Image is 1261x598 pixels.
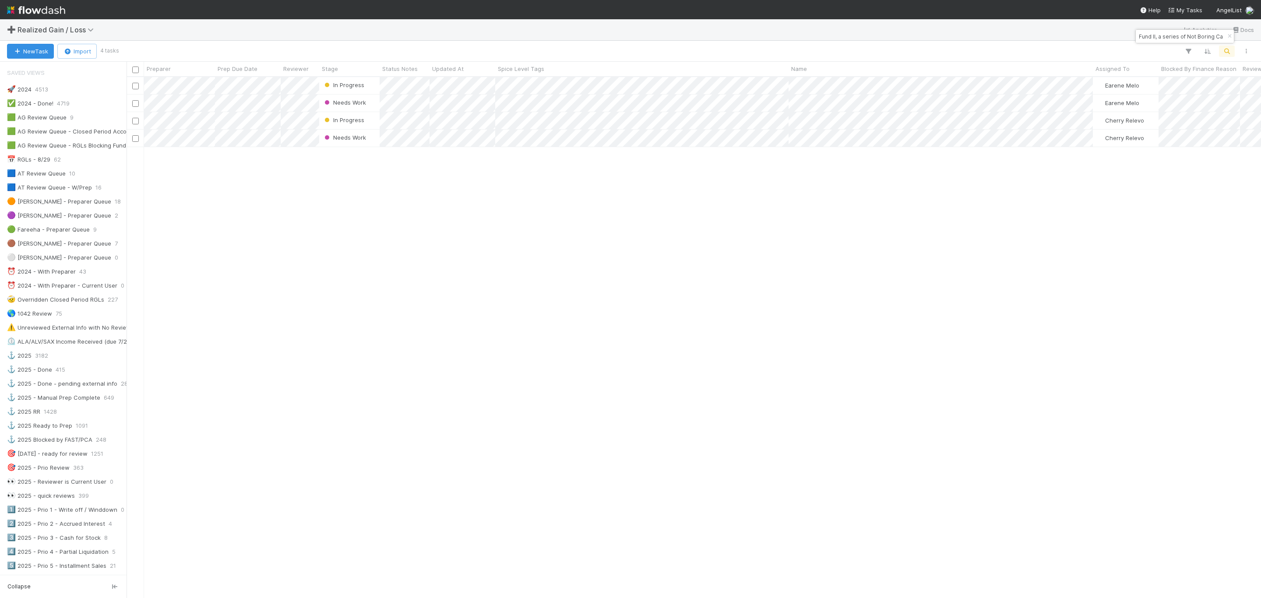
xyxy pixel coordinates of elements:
[7,266,76,277] div: 2024 - With Preparer
[1183,25,1218,35] a: Analytics
[218,64,257,73] span: Prep Due Date
[1097,82,1104,89] img: avatar_bc42736a-3f00-4d10-a11d-d22e63cdc729.png
[7,85,16,93] span: 🚀
[7,583,31,591] span: Collapse
[7,434,92,445] div: 2025 Blocked by FAST/PCA
[791,64,807,73] span: Name
[7,155,16,163] span: 📅
[7,462,70,473] div: 2025 - Prio Review
[7,518,105,529] div: 2025 - Prio 2 - Accrued Interest
[1105,99,1139,106] span: Earene Melo
[132,100,139,107] input: Toggle Row Selected
[7,140,150,151] div: AG Review Queue - RGLs Blocking Fund Release
[1232,25,1254,35] a: Docs
[69,168,75,179] span: 10
[76,420,88,431] span: 1091
[95,182,102,193] span: 16
[7,478,16,485] span: 👀
[121,280,124,291] span: 0
[7,378,117,389] div: 2025 - Done - pending external info
[108,294,118,305] span: 227
[1105,117,1144,124] span: Cherry Relevo
[1245,6,1254,15] img: avatar_bc42736a-3f00-4d10-a11d-d22e63cdc729.png
[1097,134,1104,141] img: avatar_1c2f0edd-858e-4812-ac14-2a8986687c67.png
[7,380,16,387] span: ⚓
[35,84,48,95] span: 4513
[7,182,92,193] div: AT Review Queue - W/Prep
[7,253,16,261] span: ⚪
[7,406,40,417] div: 2025 RR
[70,112,74,123] span: 9
[132,135,139,142] input: Toggle Row Selected
[7,336,132,347] div: ALA/ALV/SAX Income Received (due 7/23)
[121,504,124,515] span: 0
[7,196,111,207] div: [PERSON_NAME] - Preparer Queue
[7,127,16,135] span: 🟩
[322,64,338,73] span: Stage
[1168,7,1202,14] span: My Tasks
[7,364,52,375] div: 2025 - Done
[7,394,16,401] span: ⚓
[7,64,45,81] span: Saved Views
[1137,31,1225,42] input: Search...
[7,99,16,107] span: ✅
[7,112,67,123] div: AG Review Queue
[7,44,54,59] button: NewTask
[7,352,16,359] span: ⚓
[7,324,16,331] span: ⚠️
[7,532,101,543] div: 2025 - Prio 3 - Cash for Stock
[56,364,65,375] span: 415
[382,64,418,73] span: Status Notes
[7,366,16,373] span: ⚓
[7,308,52,319] div: 1042 Review
[7,141,16,149] span: 🟩
[7,197,16,205] span: 🟠
[115,252,118,263] span: 0
[333,134,366,141] span: Needs Work
[57,98,70,109] span: 4719
[78,490,89,501] span: 399
[132,83,139,89] input: Toggle Row Selected
[44,406,57,417] span: 1428
[7,520,16,527] span: 2️⃣
[1097,99,1104,106] img: avatar_bc42736a-3f00-4d10-a11d-d22e63cdc729.png
[7,169,16,177] span: 🟦
[7,26,16,33] span: ➕
[7,506,16,513] span: 1️⃣
[7,267,16,275] span: ⏰
[115,210,118,221] span: 2
[7,560,106,571] div: 2025 - Prio 5 - Installment Sales
[7,183,16,191] span: 🟦
[7,436,16,443] span: ⚓
[100,47,119,55] small: 4 tasks
[110,476,113,487] span: 0
[7,476,106,487] div: 2025 - Reviewer is Current User
[115,196,121,207] span: 18
[18,25,98,34] span: Realized Gain / Loss
[1216,7,1242,14] span: AngelList
[7,422,16,429] span: ⚓
[333,99,366,106] span: Needs Work
[1097,117,1104,124] img: avatar_1c2f0edd-858e-4812-ac14-2a8986687c67.png
[79,266,86,277] span: 43
[7,3,65,18] img: logo-inverted-e16ddd16eac7371096b0.svg
[7,392,100,403] div: 2025 - Manual Prep Complete
[7,546,109,557] div: 2025 - Prio 4 - Partial Liquidation
[7,238,111,249] div: [PERSON_NAME] - Preparer Queue
[7,154,50,165] div: RGLs - 8/29
[57,44,97,59] button: Import
[7,281,16,289] span: ⏰
[7,310,16,317] span: 🌎
[104,532,108,543] span: 8
[104,392,114,403] span: 649
[7,408,16,415] span: ⚓
[1161,64,1236,73] span: Blocked By Finance Reason
[7,350,32,361] div: 2025
[96,434,106,445] span: 248
[7,450,16,457] span: 🎯
[333,116,364,123] span: In Progress
[7,562,16,569] span: 5️⃣
[7,338,16,345] span: ⏲️
[1140,6,1161,14] div: Help
[7,464,16,471] span: 🎯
